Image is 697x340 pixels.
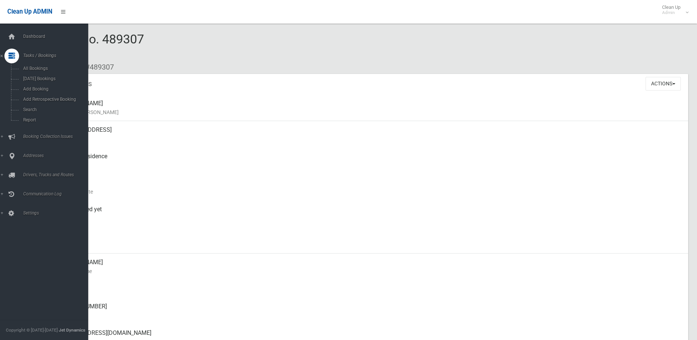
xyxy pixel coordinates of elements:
span: Clean Up [658,4,688,15]
span: Dashboard [21,34,94,39]
small: Admin [662,10,680,15]
div: [DATE] [59,227,682,254]
small: Landline [59,311,682,320]
span: All Bookings [21,66,87,71]
small: Zone [59,240,682,249]
span: Clean Up ADMIN [7,8,52,15]
span: Settings [21,210,94,216]
span: Booking No. 489307 [32,32,144,60]
span: Report [21,117,87,123]
span: Add Booking [21,86,87,92]
small: Address [59,134,682,143]
strong: Jet Dynamics [59,327,85,333]
small: Mobile [59,284,682,293]
small: Pickup Point [59,161,682,170]
span: Tasks / Bookings [21,53,94,58]
span: Copyright © [DATE]-[DATE] [6,327,58,333]
div: [PERSON_NAME] [59,254,682,280]
span: [DATE] Bookings [21,76,87,81]
div: [PERSON_NAME] [59,95,682,121]
div: [DATE] [59,174,682,201]
span: Drivers, Trucks and Routes [21,172,94,177]
li: #489307 [80,60,114,74]
span: Addresses [21,153,94,158]
div: Front of Residence [59,148,682,174]
span: Search [21,107,87,112]
span: Add Retrospective Booking [21,97,87,102]
span: Booking Collection Issues [21,134,94,139]
small: Collected At [59,214,682,223]
button: Actions [646,77,681,91]
span: Communication Log [21,191,94,196]
small: Contact Name [59,267,682,276]
div: [PHONE_NUMBER] [59,298,682,324]
small: Collection Date [59,187,682,196]
div: Not collected yet [59,201,682,227]
div: [STREET_ADDRESS] [59,121,682,148]
small: Name of [PERSON_NAME] [59,108,682,117]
